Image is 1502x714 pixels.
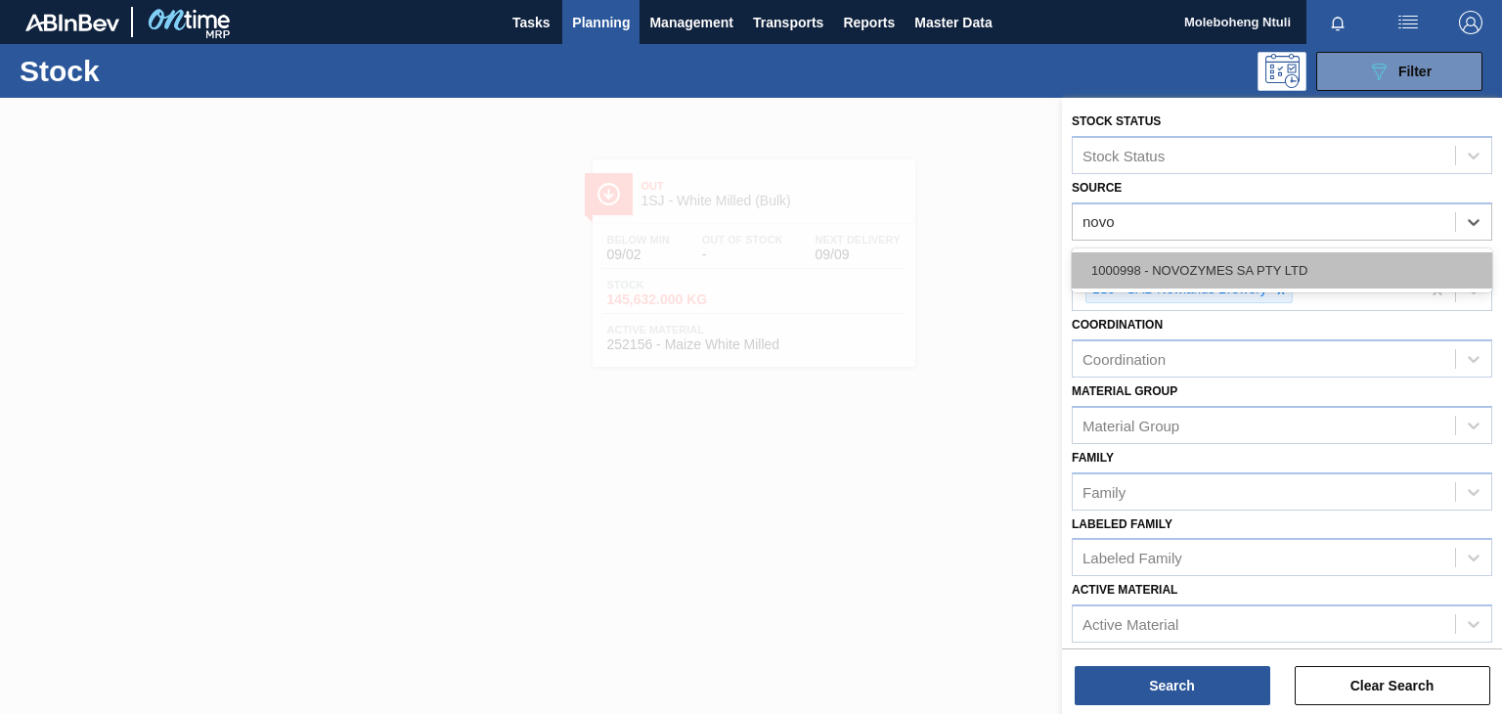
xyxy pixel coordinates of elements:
img: TNhmsLtSVTkK8tSr43FrP2fwEKptu5GPRR3wAAAABJRU5ErkJggg== [25,14,119,31]
div: Material Group [1082,417,1179,433]
span: Filter [1398,64,1432,79]
span: Master Data [914,11,992,34]
div: Programming: no user selected [1258,52,1306,91]
label: Active Material [1072,583,1177,597]
label: Coordination [1072,318,1163,332]
label: Source [1072,181,1122,195]
div: Family [1082,483,1126,500]
label: Destination [1072,247,1150,261]
button: Notifications [1306,9,1369,36]
label: Stock Status [1072,114,1161,128]
label: Family [1072,451,1114,465]
span: Transports [753,11,823,34]
div: Stock Status [1082,147,1165,163]
button: Filter [1316,52,1482,91]
span: Planning [572,11,630,34]
div: 1000998 - NOVOZYMES SA PTY LTD [1072,252,1492,289]
label: Labeled Family [1072,517,1172,531]
div: Coordination [1082,351,1166,368]
span: Tasks [509,11,552,34]
img: Logout [1459,11,1482,34]
h1: Stock [20,60,300,82]
div: Labeled Family [1082,550,1182,566]
img: userActions [1396,11,1420,34]
label: Material Group [1072,384,1177,398]
span: Reports [843,11,895,34]
div: Active Material [1082,616,1178,633]
span: Management [649,11,733,34]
